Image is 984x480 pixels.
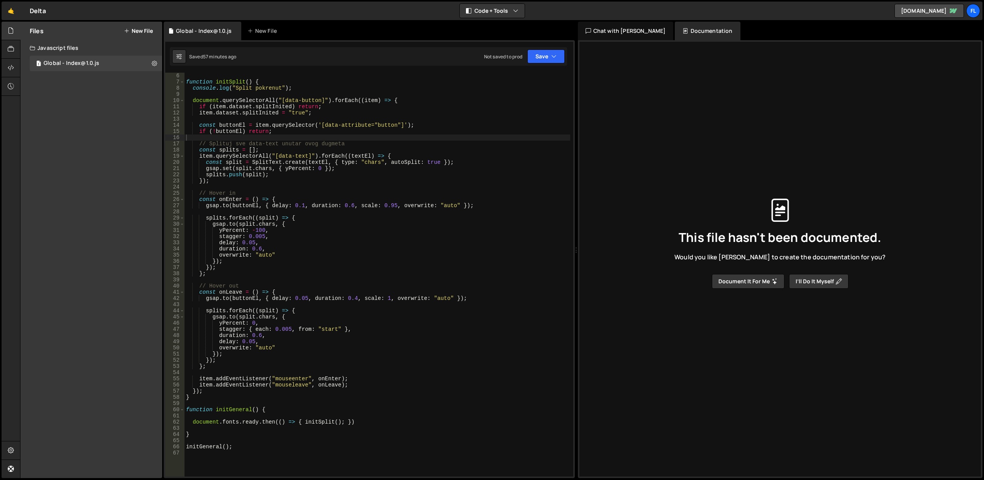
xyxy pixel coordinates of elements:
div: 6 [165,73,185,79]
div: 27 [165,203,185,209]
div: 35 [165,252,185,258]
div: 48 [165,332,185,339]
div: 57 [165,388,185,394]
div: 53 [165,363,185,369]
a: [DOMAIN_NAME] [894,4,964,18]
div: 58 [165,394,185,400]
div: 63 [165,425,185,431]
div: 19 [165,153,185,159]
div: 32 [165,233,185,240]
div: 22 [165,172,185,178]
div: 31 [165,227,185,233]
div: 43 [165,301,185,308]
div: Saved [189,53,236,60]
div: 59 [165,400,185,407]
div: 61 [165,413,185,419]
span: Would you like [PERSON_NAME] to create the documentation for you? [674,253,886,261]
h2: Files [30,27,44,35]
span: This file hasn't been documented. [679,231,881,243]
button: Document it for me [712,274,784,289]
div: 34 [165,246,185,252]
div: 39 [165,277,185,283]
div: 10 [165,97,185,104]
div: 52 [165,357,185,363]
div: 18 [165,147,185,153]
div: 30 [165,221,185,227]
div: 8 [165,85,185,91]
div: 37 [165,264,185,271]
div: 41 [165,289,185,295]
div: 67 [165,450,185,456]
div: 11 [165,104,185,110]
a: Fl [966,4,980,18]
div: 16604/45149.js [30,56,162,71]
div: 64 [165,431,185,437]
div: 29 [165,215,185,221]
button: Save [527,49,565,63]
div: 28 [165,209,185,215]
div: 16 [165,134,185,141]
div: 23 [165,178,185,184]
div: 15 [165,128,185,134]
button: I’ll do it myself [789,274,849,289]
div: 7 [165,79,185,85]
div: Documentation [675,22,740,40]
div: 54 [165,369,185,376]
div: Chat with [PERSON_NAME] [578,22,674,40]
div: 45 [165,314,185,320]
div: 51 [165,351,185,357]
div: 62 [165,419,185,425]
div: 46 [165,320,185,326]
button: New File [124,28,153,34]
div: 21 [165,165,185,172]
div: Delta [30,6,46,15]
div: Javascript files [20,40,162,56]
div: 65 [165,437,185,444]
div: Global - Index@1.0.js [176,27,232,35]
div: 9 [165,91,185,97]
div: 38 [165,271,185,277]
div: New File [247,27,280,35]
div: 33 [165,240,185,246]
div: 49 [165,339,185,345]
div: 36 [165,258,185,264]
a: 🤙 [2,2,20,20]
div: 25 [165,190,185,196]
div: 40 [165,283,185,289]
div: 56 [165,382,185,388]
div: 12 [165,110,185,116]
div: 55 [165,376,185,382]
div: 47 [165,326,185,332]
button: Code + Tools [460,4,525,18]
div: 60 [165,407,185,413]
div: 14 [165,122,185,128]
div: Not saved to prod [484,53,523,60]
div: 44 [165,308,185,314]
div: 24 [165,184,185,190]
div: 42 [165,295,185,301]
div: Global - Index@1.0.js [44,60,99,67]
div: 50 [165,345,185,351]
span: 1 [36,61,41,67]
div: 13 [165,116,185,122]
div: 66 [165,444,185,450]
div: 20 [165,159,185,165]
div: 26 [165,196,185,203]
div: 17 [165,141,185,147]
div: 57 minutes ago [203,53,236,60]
